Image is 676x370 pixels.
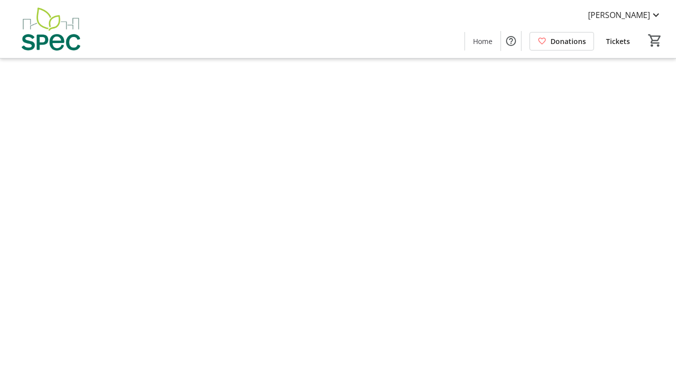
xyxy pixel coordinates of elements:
span: Donations [550,36,586,46]
span: Home [473,36,492,46]
a: Tickets [598,32,638,50]
span: [PERSON_NAME] [588,9,650,21]
img: SPEC's Logo [6,4,95,54]
button: [PERSON_NAME] [580,7,670,23]
button: Cart [646,31,664,49]
span: Tickets [606,36,630,46]
a: Home [465,32,500,50]
button: Help [501,31,521,51]
a: Donations [529,32,594,50]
